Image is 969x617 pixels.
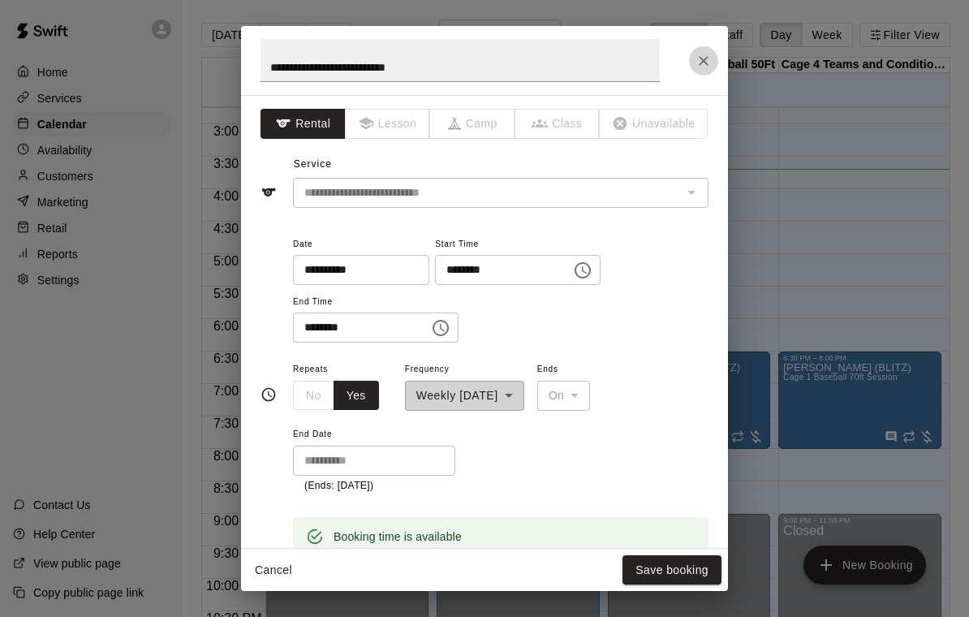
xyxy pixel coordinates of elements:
span: Frequency [405,359,524,381]
span: End Time [293,291,459,313]
span: Service [294,158,332,170]
input: Choose date, selected date is Aug 13, 2025 [293,255,418,285]
button: Cancel [248,555,299,585]
span: The type of an existing booking cannot be changed [515,109,601,139]
span: The type of an existing booking cannot be changed [430,109,515,139]
span: Start Time [435,234,601,256]
button: Save booking [622,555,721,585]
svg: Service [261,184,277,201]
div: Booking time is available [334,522,462,551]
span: Date [293,234,429,256]
span: The type of an existing booking cannot be changed [600,109,708,139]
span: Repeats [293,359,392,381]
button: Close [689,46,718,76]
div: outlined button group [293,381,379,411]
button: Yes [334,381,379,411]
span: Ends [537,359,591,381]
div: On [537,381,591,411]
span: End Date [293,424,455,446]
svg: Timing [261,386,277,403]
button: Rental [261,109,346,139]
button: Choose time, selected time is 6:30 PM [424,312,457,344]
div: The service of an existing booking cannot be changed [293,178,708,208]
span: The type of an existing booking cannot be changed [346,109,431,139]
p: (Ends: [DATE]) [304,478,444,494]
input: Choose date, selected date is Nov 30, 2025 [293,446,444,476]
button: Choose time, selected time is 5:00 PM [566,254,599,287]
